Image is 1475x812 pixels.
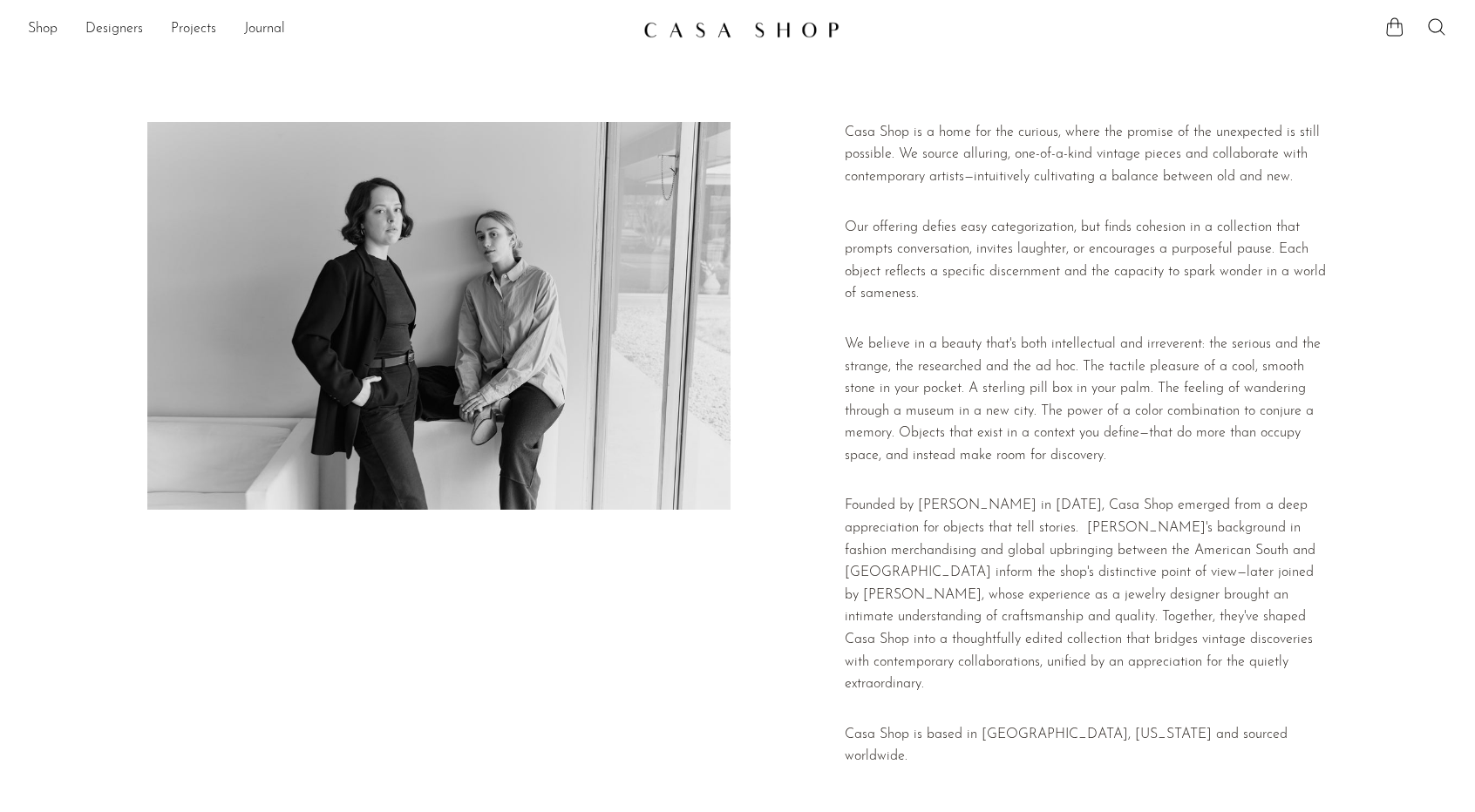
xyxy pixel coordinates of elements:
[85,18,143,41] a: Designers
[28,15,629,44] ul: NEW HEADER MENU
[845,495,1328,695] p: Founded by [PERSON_NAME] in [DATE], Casa Shop emerged from a deep appreciation for objects that t...
[845,122,1328,189] p: Casa Shop is a home for the curious, where the promise of the unexpected is still possible. We so...
[845,217,1328,306] p: Our offering defies easy categorization, but finds cohesion in a collection that prompts conversa...
[171,18,216,41] a: Projects
[28,15,629,44] nav: Desktop navigation
[244,18,285,41] a: Journal
[845,724,1328,768] p: Casa Shop is based in [GEOGRAPHIC_DATA], [US_STATE] and sourced worldwide.
[28,18,58,41] a: Shop
[845,334,1328,468] p: We believe in a beauty that's both intellectual and irreverent: the serious and the strange, the ...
